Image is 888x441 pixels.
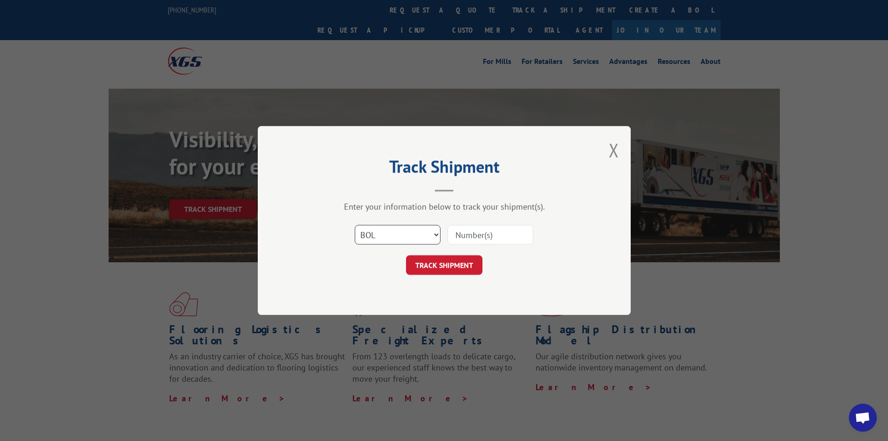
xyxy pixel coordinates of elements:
[447,225,533,245] input: Number(s)
[304,201,584,212] div: Enter your information below to track your shipment(s).
[406,255,482,275] button: TRACK SHIPMENT
[849,404,877,432] div: Open chat
[304,160,584,178] h2: Track Shipment
[609,138,619,162] button: Close modal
